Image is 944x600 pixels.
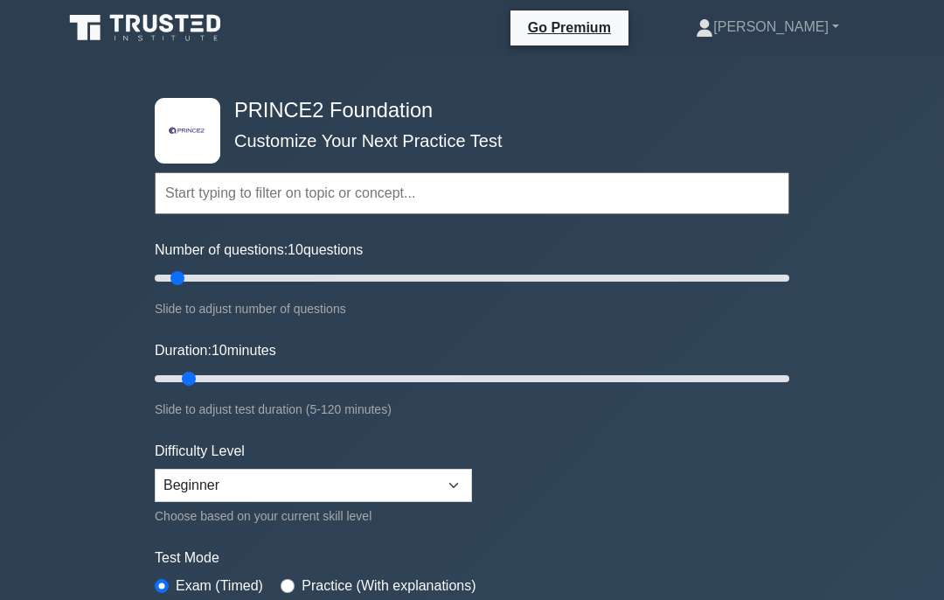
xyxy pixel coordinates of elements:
[155,240,363,261] label: Number of questions: questions
[155,506,472,527] div: Choose based on your current skill level
[288,242,303,257] span: 10
[155,298,789,319] div: Slide to adjust number of questions
[155,172,789,214] input: Start typing to filter on topic or concept...
[212,343,227,358] span: 10
[155,548,789,569] label: Test Mode
[176,576,263,597] label: Exam (Timed)
[302,576,475,597] label: Practice (With explanations)
[155,441,245,462] label: Difficulty Level
[517,17,621,38] a: Go Premium
[155,340,276,361] label: Duration: minutes
[155,399,789,420] div: Slide to adjust test duration (5-120 minutes)
[227,98,704,122] h4: PRINCE2 Foundation
[654,10,881,45] a: [PERSON_NAME]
